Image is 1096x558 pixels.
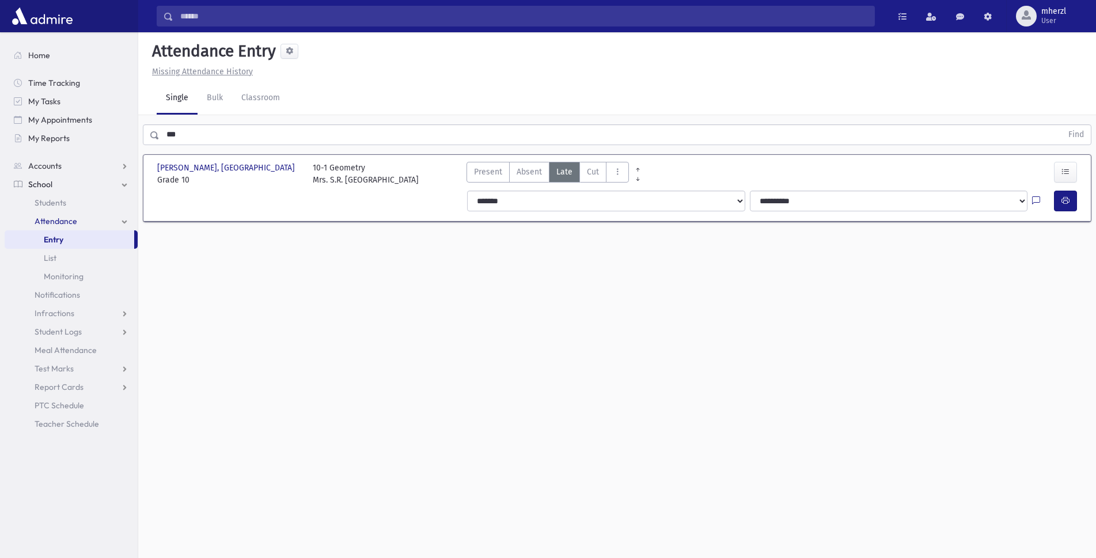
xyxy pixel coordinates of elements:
[28,78,80,88] span: Time Tracking
[517,166,542,178] span: Absent
[1061,125,1091,145] button: Find
[157,82,198,115] a: Single
[587,166,599,178] span: Cut
[5,92,138,111] a: My Tasks
[157,162,297,174] span: [PERSON_NAME], [GEOGRAPHIC_DATA]
[5,341,138,359] a: Meal Attendance
[5,359,138,378] a: Test Marks
[232,82,289,115] a: Classroom
[467,162,629,186] div: AttTypes
[5,129,138,147] a: My Reports
[5,322,138,341] a: Student Logs
[556,166,572,178] span: Late
[5,212,138,230] a: Attendance
[35,345,97,355] span: Meal Attendance
[35,216,77,226] span: Attendance
[35,198,66,208] span: Students
[474,166,502,178] span: Present
[5,111,138,129] a: My Appointments
[5,267,138,286] a: Monitoring
[1041,7,1066,16] span: mherzl
[28,133,70,143] span: My Reports
[5,230,134,249] a: Entry
[35,363,74,374] span: Test Marks
[313,162,419,186] div: 10-1 Geometry Mrs. S.R. [GEOGRAPHIC_DATA]
[28,161,62,171] span: Accounts
[44,271,84,282] span: Monitoring
[173,6,874,26] input: Search
[44,253,56,263] span: List
[5,304,138,322] a: Infractions
[5,286,138,304] a: Notifications
[152,67,253,77] u: Missing Attendance History
[5,74,138,92] a: Time Tracking
[5,175,138,193] a: School
[35,308,74,318] span: Infractions
[147,67,253,77] a: Missing Attendance History
[28,115,92,125] span: My Appointments
[5,193,138,212] a: Students
[198,82,232,115] a: Bulk
[9,5,75,28] img: AdmirePro
[44,234,63,245] span: Entry
[147,41,276,61] h5: Attendance Entry
[28,50,50,60] span: Home
[35,400,84,411] span: PTC Schedule
[5,396,138,415] a: PTC Schedule
[28,179,52,189] span: School
[5,249,138,267] a: List
[35,290,80,300] span: Notifications
[35,327,82,337] span: Student Logs
[5,46,138,64] a: Home
[1041,16,1066,25] span: User
[5,378,138,396] a: Report Cards
[5,157,138,175] a: Accounts
[35,419,99,429] span: Teacher Schedule
[28,96,60,107] span: My Tasks
[35,382,84,392] span: Report Cards
[5,415,138,433] a: Teacher Schedule
[157,174,301,186] span: Grade 10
